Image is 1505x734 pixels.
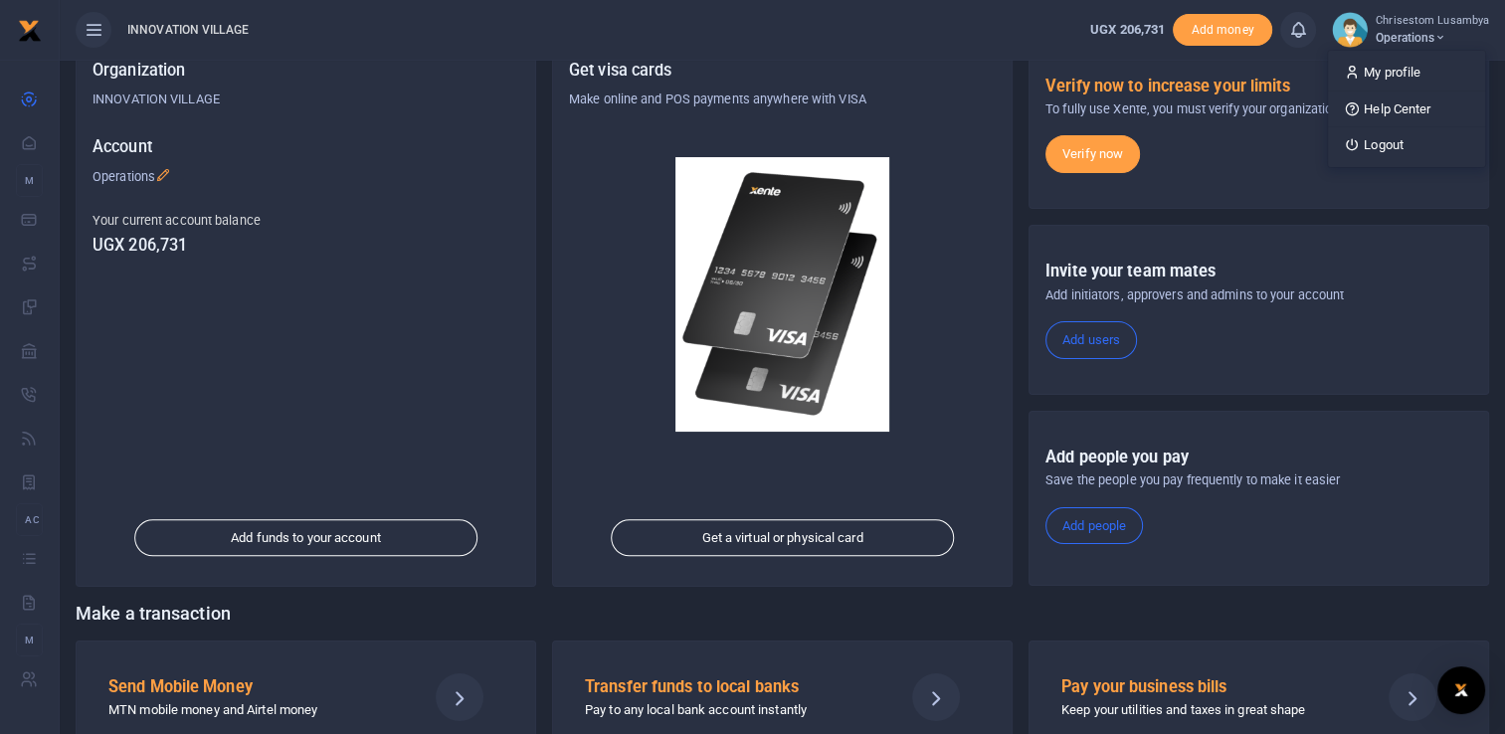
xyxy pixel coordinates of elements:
[76,603,1489,625] h4: Make a transaction
[16,164,43,197] li: M
[93,137,519,157] h5: Account
[1332,12,1489,48] a: profile-user Chrisestom Lusambya Operations
[1061,677,1354,697] h5: Pay your business bills
[93,236,519,256] h5: UGX 206,731
[1045,135,1140,173] a: Verify now
[1045,321,1137,359] a: Add users
[585,700,877,721] p: Pay to any local bank account instantly
[93,61,519,81] h5: Organization
[1376,29,1489,47] span: Operations
[569,90,996,109] p: Make online and POS payments anywhere with VISA
[1328,59,1485,87] a: My profile
[18,19,42,43] img: logo-small
[1328,131,1485,159] a: Logout
[1045,507,1143,545] a: Add people
[1090,22,1165,37] span: UGX 206,731
[16,624,43,656] li: M
[1173,14,1272,47] span: Add money
[93,167,519,187] p: Operations
[18,22,42,37] a: logo-small logo-large logo-large
[119,21,257,39] span: INNOVATION VILLAGE
[1173,21,1272,36] a: Add money
[108,700,401,721] p: MTN mobile money and Airtel money
[1045,262,1472,281] h5: Invite your team mates
[1045,470,1472,490] p: Save the people you pay frequently to make it easier
[1082,20,1173,40] li: Wallet ballance
[675,157,889,432] img: xente-_physical_cards.png
[1332,12,1368,48] img: profile-user
[134,519,478,557] a: Add funds to your account
[1328,95,1485,123] a: Help Center
[1045,99,1472,119] p: To fully use Xente, you must verify your organization
[585,677,877,697] h5: Transfer funds to local banks
[1045,285,1472,305] p: Add initiators, approvers and admins to your account
[1090,20,1165,40] a: UGX 206,731
[93,211,519,231] p: Your current account balance
[569,61,996,81] h5: Get visa cards
[1376,13,1489,30] small: Chrisestom Lusambya
[611,519,955,557] a: Get a virtual or physical card
[108,677,401,697] h5: Send Mobile Money
[93,90,519,109] p: INNOVATION VILLAGE
[1437,666,1485,714] div: Open Intercom Messenger
[1173,14,1272,47] li: Toup your wallet
[1061,700,1354,721] p: Keep your utilities and taxes in great shape
[1045,448,1472,467] h5: Add people you pay
[16,503,43,536] li: Ac
[1045,77,1472,96] h5: Verify now to increase your limits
